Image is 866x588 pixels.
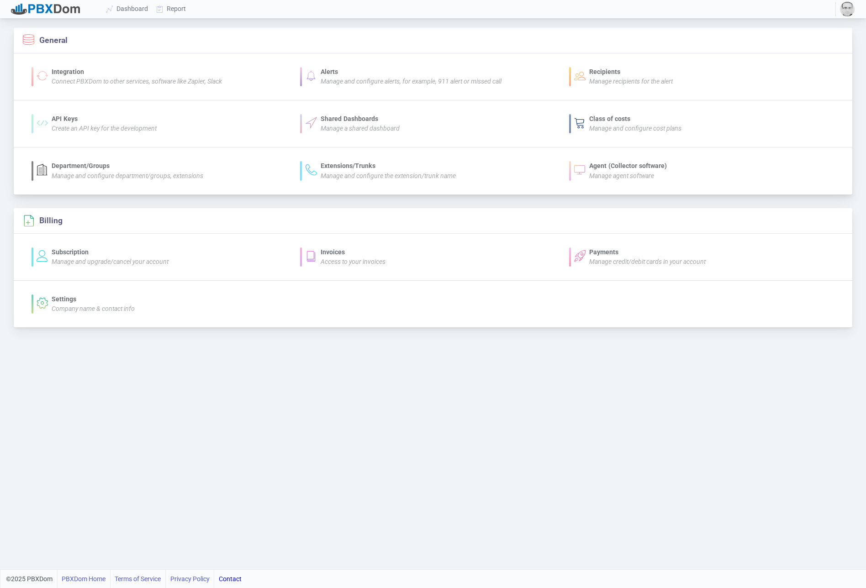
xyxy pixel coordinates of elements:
[589,125,681,132] i: Manage and configure cost plans
[321,247,385,257] div: Invoices
[6,570,242,588] div: ©2025 PBXDom
[589,114,681,124] div: Class of costs
[321,114,400,124] div: Shared Dashboards
[52,78,222,85] i: Connect PBXDom to other services, software like Zapier, Slack
[589,172,654,179] i: Manage agent software
[321,125,400,132] i: Manage a shared dashboard
[52,161,203,171] div: Department/Groups
[62,570,106,588] a: PBXDom Home
[589,161,667,171] div: Agent (Collector software)
[23,215,63,226] section: Billing
[589,258,706,265] i: Manage credit/debit cards in your account
[102,0,153,17] a: Dashboard
[321,161,456,171] div: Extensions/Trunks
[153,0,190,17] a: Report
[840,2,855,16] img: 59815a3c8890a36c254578057cc7be37
[321,78,502,85] i: Manage and configure alerts, for example, 911 alert or missed call
[52,125,157,132] i: Create an API key for the development
[589,247,706,257] div: Payments
[52,114,157,124] div: API Keys
[321,67,502,77] div: Alerts
[589,78,673,85] i: Manage recipients for the alert
[52,294,135,304] div: Settings
[321,172,456,179] i: Manage and configure the extension/trunk name
[589,67,673,77] div: Recipients
[219,570,242,588] a: Contact
[23,34,68,46] section: General
[52,172,203,179] i: Manage and configure department/groups, extensions
[115,570,161,588] a: Terms of Service
[52,305,135,312] i: Company name & contact info
[52,67,222,77] div: Integration
[52,258,169,265] i: Manage and upgrade/cancel your account
[52,247,169,257] div: Subscription
[170,570,210,588] a: Privacy Policy
[321,258,385,265] i: Access to your invoices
